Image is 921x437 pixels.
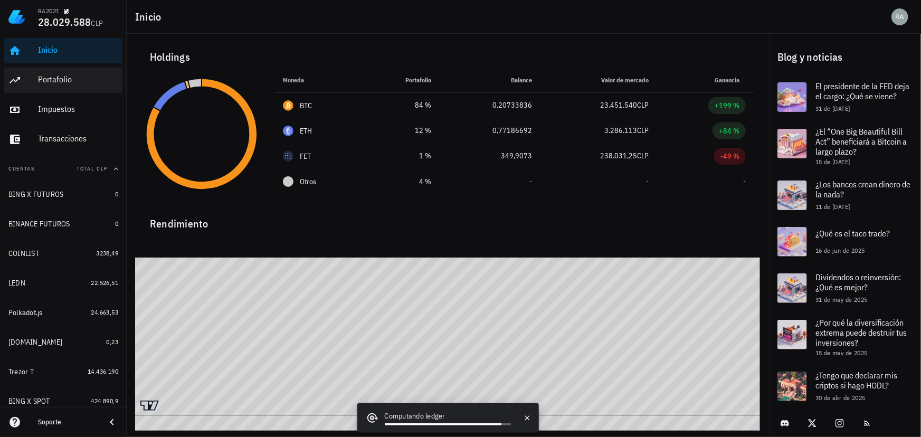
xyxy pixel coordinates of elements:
a: ¿Por qué la diversificación extrema puede destruir tus inversiones? 15 de may de 2025 [769,311,921,363]
span: 11 de [DATE] [815,203,850,211]
a: Inicio [4,38,122,63]
span: 0,23 [106,338,118,346]
div: 4 % [372,176,431,187]
a: Trezor T 14.436.190 [4,359,122,384]
div: Rendimiento [141,207,754,232]
div: Blog y noticias [769,40,921,74]
span: Ganancia [715,76,746,84]
div: RA2021 [38,7,59,15]
div: 1 % [372,150,431,161]
div: -49 % [720,151,739,161]
div: Computando ledger [385,411,511,423]
span: Otros [300,176,316,187]
span: ¿Qué es el taco trade? [815,228,890,239]
div: Holdings [141,40,754,74]
button: CuentasTotal CLP [4,156,122,182]
div: ETH-icon [283,126,293,136]
span: Total CLP [77,165,108,172]
span: CLP [91,18,103,28]
div: 12 % [372,125,431,136]
span: ¿Por qué la diversificación extrema puede destruir tus inversiones? [815,317,907,348]
div: Trezor T [8,367,34,376]
a: COINLIST 3238,49 [4,241,122,266]
span: Dividendos o reinversión: ¿Qué es mejor? [815,272,901,292]
div: BTC [300,100,312,111]
div: COINLIST [8,249,39,258]
a: ¿Los bancos crean dinero de la nada? 11 de [DATE] [769,172,921,218]
span: CLP [637,126,649,135]
div: LEDN [8,279,25,288]
th: Valor de mercado [540,68,657,93]
div: 0,77186692 [449,125,533,136]
span: ¿El “One Big Beautiful Bill Act” beneficiará a Bitcoin a largo plazo? [815,126,907,157]
span: 0 [115,220,118,227]
a: Portafolio [4,68,122,93]
span: 3.286.113 [604,126,637,135]
a: [DOMAIN_NAME] 0,23 [4,329,122,355]
img: LedgiFi [8,8,25,25]
th: Portafolio [364,68,440,93]
th: Moneda [274,68,364,93]
span: 16 de jun de 2025 [815,246,865,254]
a: Transacciones [4,127,122,152]
span: - [743,177,746,186]
div: Soporte [38,418,97,426]
div: FET [300,151,311,161]
div: FET-icon [283,151,293,161]
div: Polkadot.js [8,308,43,317]
a: ¿Qué es el taco trade? 16 de jun de 2025 [769,218,921,265]
div: +84 % [719,126,739,136]
div: BING X FUTUROS [8,190,64,199]
span: El presidente de la FED deja el cargo: ¿Qué se viene? [815,81,909,101]
span: 23.451.540 [600,100,637,110]
div: ETH [300,126,312,136]
a: BINANCE FUTUROS 0 [4,211,122,236]
span: 14.436.190 [88,367,118,375]
span: 0 [115,190,118,198]
div: Transacciones [38,134,118,144]
span: 15 de may de 2025 [815,349,868,357]
span: 238.031,25 [600,151,637,160]
div: 349,9073 [449,150,533,161]
span: 28.029.588 [38,15,91,29]
span: 22.526,51 [91,279,118,287]
a: El presidente de la FED deja el cargo: ¿Qué se viene? 31 de [DATE] [769,74,921,120]
a: Impuestos [4,97,122,122]
div: Portafolio [38,74,118,84]
h1: Inicio [135,8,166,25]
a: BING X SPOT 424.890,9 [4,388,122,414]
div: [DOMAIN_NAME] [8,338,62,347]
div: +199 % [715,100,739,111]
div: BTC-icon [283,100,293,111]
span: 31 de may de 2025 [815,296,868,303]
a: Charting by TradingView [140,401,159,411]
span: - [529,177,532,186]
div: 0,20733836 [449,100,533,111]
div: BING X SPOT [8,397,50,406]
span: 15 de [DATE] [815,158,850,166]
a: Dividendos o reinversión: ¿Qué es mejor? 31 de may de 2025 [769,265,921,311]
a: BING X FUTUROS 0 [4,182,122,207]
a: ¿El “One Big Beautiful Bill Act” beneficiará a Bitcoin a largo plazo? 15 de [DATE] [769,120,921,172]
span: CLP [637,100,649,110]
span: CLP [637,151,649,160]
span: 24.663,53 [91,308,118,316]
span: ¿Los bancos crean dinero de la nada? [815,179,910,199]
div: 84 % [372,100,431,111]
span: ¿Tengo que declarar mis criptos si hago HODL? [815,370,897,391]
div: avatar [891,8,908,25]
span: 30 de abr de 2025 [815,394,866,402]
span: - [646,177,649,186]
a: ¿Tengo que declarar mis criptos si hago HODL? 30 de abr de 2025 [769,363,921,410]
div: BINANCE FUTUROS [8,220,70,229]
div: Inicio [38,45,118,55]
span: 424.890,9 [91,397,118,405]
span: 31 de [DATE] [815,104,850,112]
a: LEDN 22.526,51 [4,270,122,296]
span: 3238,49 [96,249,118,257]
th: Balance [440,68,541,93]
div: Impuestos [38,104,118,114]
a: Polkadot.js 24.663,53 [4,300,122,325]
